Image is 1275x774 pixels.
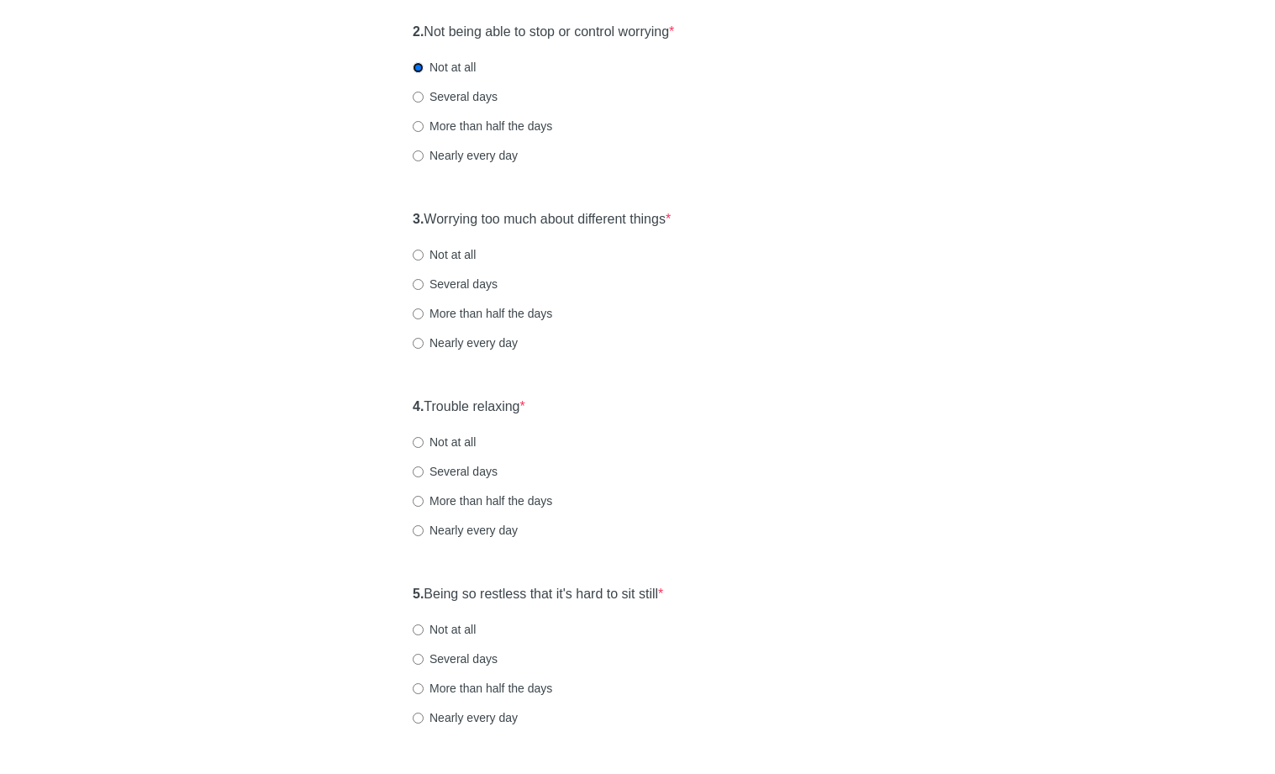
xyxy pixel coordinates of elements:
label: Not being able to stop or control worrying [413,23,674,42]
label: Nearly every day [413,522,518,539]
label: Not at all [413,434,476,450]
input: Several days [413,92,424,103]
label: Several days [413,276,498,292]
input: More than half the days [413,496,424,507]
label: More than half the days [413,118,552,134]
label: More than half the days [413,305,552,322]
input: Not at all [413,62,424,73]
label: Nearly every day [413,334,518,351]
label: Nearly every day [413,147,518,164]
input: Nearly every day [413,150,424,161]
label: More than half the days [413,492,552,509]
input: Not at all [413,250,424,261]
label: Several days [413,463,498,480]
strong: 2. [413,24,424,39]
input: Nearly every day [413,525,424,536]
label: Not at all [413,621,476,638]
input: More than half the days [413,121,424,132]
label: Not at all [413,59,476,76]
label: More than half the days [413,680,552,697]
input: More than half the days [413,683,424,694]
input: Not at all [413,437,424,448]
input: More than half the days [413,308,424,319]
input: Several days [413,466,424,477]
input: Several days [413,279,424,290]
label: Not at all [413,246,476,263]
strong: 4. [413,399,424,413]
label: Worrying too much about different things [413,210,671,229]
input: Several days [413,654,424,665]
label: Trouble relaxing [413,398,525,417]
label: Nearly every day [413,709,518,726]
label: Several days [413,88,498,105]
label: Being so restless that it's hard to sit still [413,585,663,604]
label: Several days [413,650,498,667]
strong: 5. [413,587,424,601]
strong: 3. [413,212,424,226]
input: Not at all [413,624,424,635]
input: Nearly every day [413,338,424,349]
input: Nearly every day [413,713,424,724]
